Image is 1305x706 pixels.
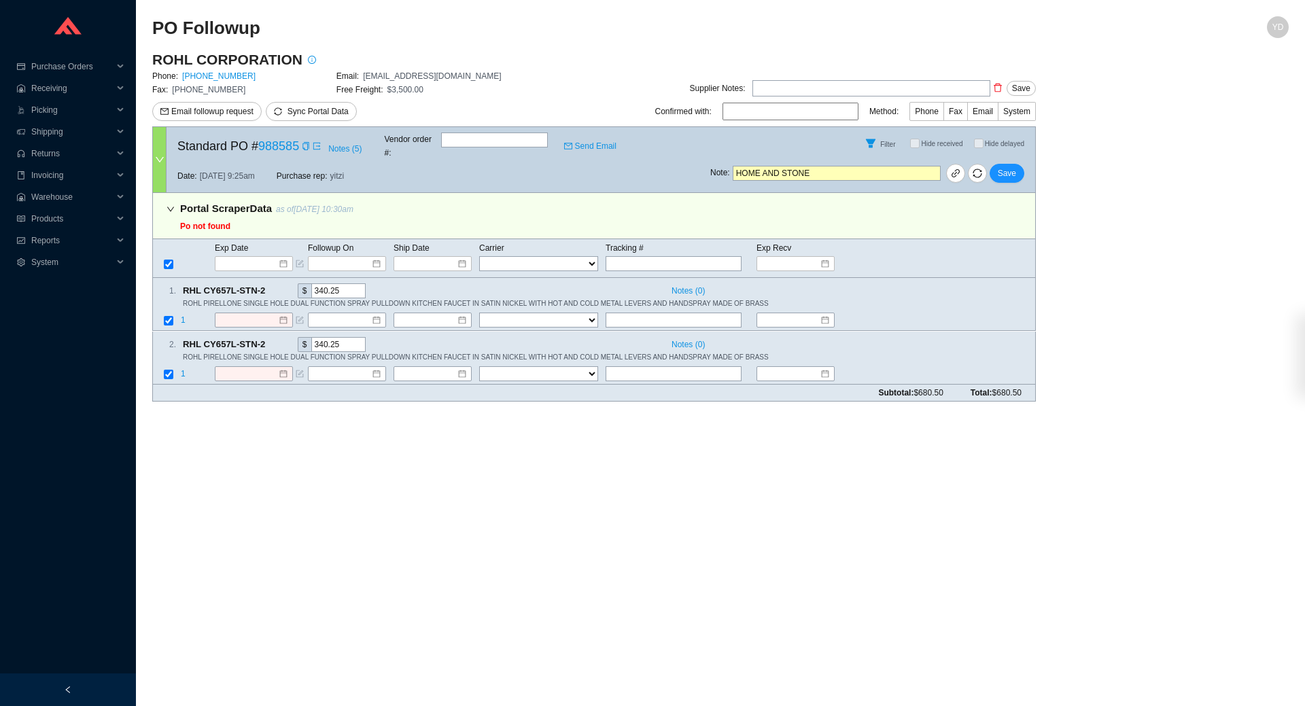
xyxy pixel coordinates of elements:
[915,107,939,116] span: Phone
[910,139,920,148] input: Hide received
[946,164,965,183] a: link
[183,300,769,307] span: ROHL PIRELLONE SINGLE HOLE DUAL FUNCTION SPRAY PULLDOWN KITCHEN FAUCET IN SATIN NICKEL WITH HOT A...
[336,85,383,94] span: Free Freight:
[266,102,357,121] button: syncSync Portal Data
[302,142,310,150] span: copy
[860,138,881,149] span: filter
[860,133,882,154] button: Filter
[31,77,113,99] span: Receiving
[913,388,943,398] span: $680.50
[296,317,304,325] span: form
[990,164,1024,183] button: Save
[302,50,321,69] button: info-circle
[31,208,113,230] span: Products
[177,136,299,156] span: Standard PO #
[672,338,705,351] span: Notes ( 0 )
[31,99,113,121] span: Picking
[16,171,26,179] span: book
[181,316,186,325] span: 1
[152,85,168,94] span: Fax:
[160,107,169,117] span: mail
[64,686,72,694] span: left
[921,140,962,147] span: Hide received
[277,169,328,183] span: Purchase rep:
[183,337,277,352] span: RHL CY657L-STN-2
[152,71,178,81] span: Phone:
[710,166,730,181] span: Note :
[665,283,706,293] button: Notes (0)
[153,338,176,351] div: 2 .
[969,169,986,178] span: sync
[479,243,504,253] span: Carrier
[183,353,769,361] span: ROHL PIRELLONE SINGLE HOLE DUAL FUNCTION SPRAY PULLDOWN KITCHEN FAUCET IN SATIN NICKEL WITH HOT A...
[655,102,1036,121] div: Confirmed with: Method:
[313,142,321,150] span: export
[31,121,113,143] span: Shipping
[152,102,262,121] button: mailEmail followup request
[313,139,321,153] a: export
[968,164,987,183] button: sync
[363,71,501,81] span: [EMAIL_ADDRESS][DOMAIN_NAME]
[200,169,255,183] span: [DATE] 9:25am
[328,142,362,156] span: Notes ( 5 )
[385,133,438,160] span: Vendor order # :
[172,85,245,94] span: [PHONE_NUMBER]
[155,155,164,164] span: down
[974,139,984,148] input: Hide delayed
[183,283,277,298] span: RHL CY657L-STN-2
[1007,81,1036,96] button: Save
[992,388,1022,398] span: $680.50
[394,243,430,253] span: Ship Date
[564,139,616,153] a: mailSend Email
[949,107,962,116] span: Fax
[308,243,353,253] span: Followup On
[298,283,311,298] div: $
[181,369,186,378] span: 1
[991,83,1005,92] span: delete
[880,141,895,148] span: Filter
[215,243,248,253] span: Exp Date
[330,169,345,183] span: yitzi
[951,169,960,180] span: link
[258,139,299,153] a: 988585
[152,50,302,69] h3: ROHL CORPORATION
[268,283,277,298] div: Copy
[167,205,175,213] span: down
[268,337,277,352] div: Copy
[998,166,1016,180] span: Save
[288,107,349,116] span: Sync Portal Data
[296,260,304,268] span: form
[1003,107,1030,116] span: System
[606,243,644,253] span: Tracking #
[31,164,113,186] span: Invoicing
[971,386,1022,400] span: Total:
[990,78,1005,97] button: delete
[756,243,791,253] span: Exp Recv
[665,337,706,347] button: Notes (0)
[973,107,993,116] span: Email
[1012,82,1030,95] span: Save
[16,215,26,223] span: read
[274,107,282,116] span: sync
[16,258,26,266] span: setting
[1272,16,1284,38] span: YD
[985,140,1024,147] span: Hide delayed
[177,169,197,183] span: Date:
[171,105,254,118] span: Email followup request
[180,219,358,233] div: Po not found
[564,142,572,150] span: mail
[690,82,746,95] div: Supplier Notes:
[16,236,26,245] span: fund
[276,205,353,214] span: as of [DATE] 10:30am
[296,370,304,378] span: form
[153,284,176,298] div: 1 .
[31,143,113,164] span: Returns
[328,141,362,151] button: Notes (5)
[672,284,705,298] span: Notes ( 0 )
[336,71,359,81] span: Email:
[152,16,1005,40] h2: PO Followup
[16,149,26,158] span: customer-service
[180,202,272,214] span: Portal Scraper Data
[16,63,26,71] span: credit-card
[878,386,943,400] span: Subtotal:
